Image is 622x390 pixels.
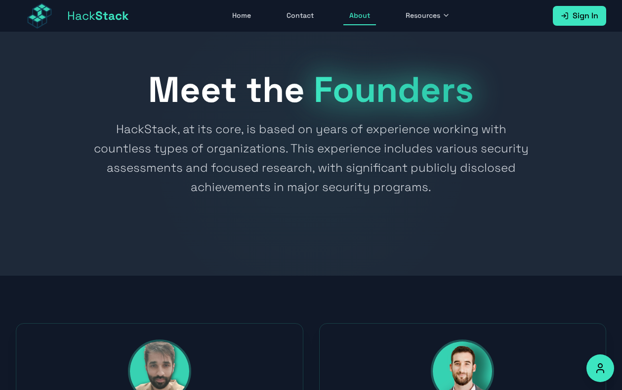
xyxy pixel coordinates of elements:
h2: HackStack, at its core, is based on years of experience working with countless types of organizat... [90,119,533,196]
span: Hack [67,8,129,24]
a: Sign In [553,6,606,26]
span: Resources [406,10,440,20]
button: Accessibility Options [586,354,614,382]
span: Stack [95,8,129,23]
span: Founders [314,67,474,112]
a: Home [226,6,257,25]
button: Resources [400,6,456,25]
a: Contact [281,6,320,25]
h1: Meet the [16,72,606,107]
a: About [343,6,376,25]
span: Sign In [573,10,598,22]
